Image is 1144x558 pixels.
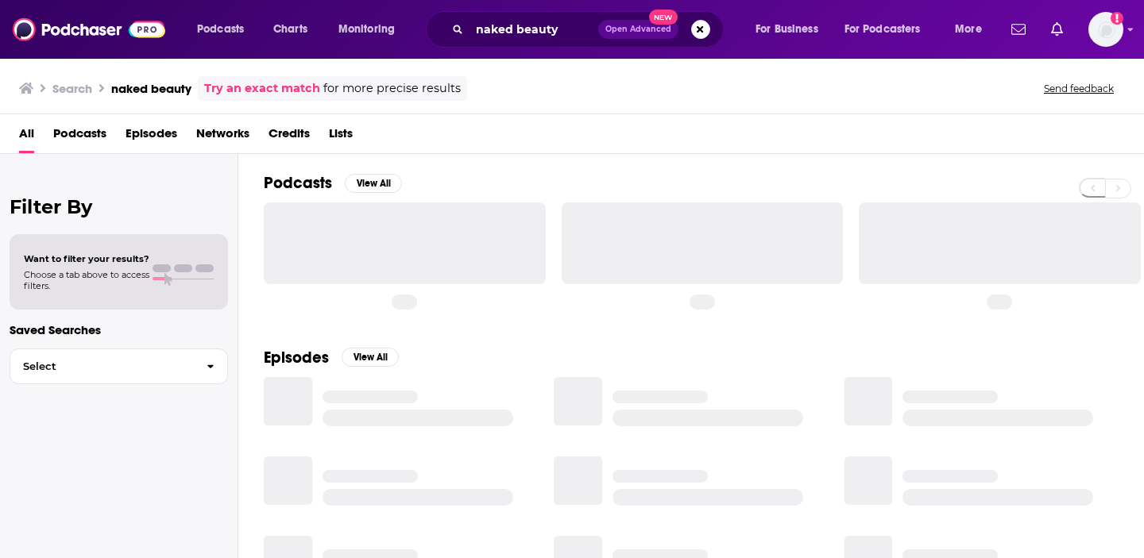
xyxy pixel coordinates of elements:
[197,18,244,40] span: Podcasts
[186,17,265,42] button: open menu
[955,18,982,40] span: More
[1088,12,1123,47] span: Logged in as nicole.koremenos
[756,18,818,40] span: For Business
[1039,82,1119,95] button: Send feedback
[264,173,332,193] h2: Podcasts
[345,174,402,193] button: View All
[10,322,228,337] p: Saved Searches
[1111,12,1123,25] svg: Add a profile image
[1045,16,1069,43] a: Show notifications dropdown
[196,121,249,153] a: Networks
[269,121,310,153] a: Credits
[605,25,671,33] span: Open Advanced
[264,348,329,368] h2: Episodes
[273,18,307,40] span: Charts
[264,348,399,368] a: EpisodesView All
[1088,12,1123,47] img: User Profile
[204,79,320,98] a: Try an exact match
[24,269,149,291] span: Choose a tab above to access filters.
[327,17,415,42] button: open menu
[342,348,399,367] button: View All
[329,121,353,153] a: Lists
[263,17,317,42] a: Charts
[24,253,149,264] span: Want to filter your results?
[744,17,838,42] button: open menu
[649,10,678,25] span: New
[323,79,461,98] span: for more precise results
[13,14,165,44] img: Podchaser - Follow, Share and Rate Podcasts
[10,361,194,371] span: Select
[1088,12,1123,47] button: Show profile menu
[338,18,395,40] span: Monitoring
[264,173,402,193] a: PodcastsView All
[126,121,177,153] a: Episodes
[1005,16,1032,43] a: Show notifications dropdown
[111,81,191,96] h3: naked beauty
[834,17,944,42] button: open menu
[944,17,1002,42] button: open menu
[441,11,739,48] div: Search podcasts, credits, & more...
[10,348,228,384] button: Select
[19,121,34,153] a: All
[598,20,678,39] button: Open AdvancedNew
[52,81,92,96] h3: Search
[53,121,106,153] a: Podcasts
[844,18,921,40] span: For Podcasters
[10,195,228,218] h2: Filter By
[470,17,598,42] input: Search podcasts, credits, & more...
